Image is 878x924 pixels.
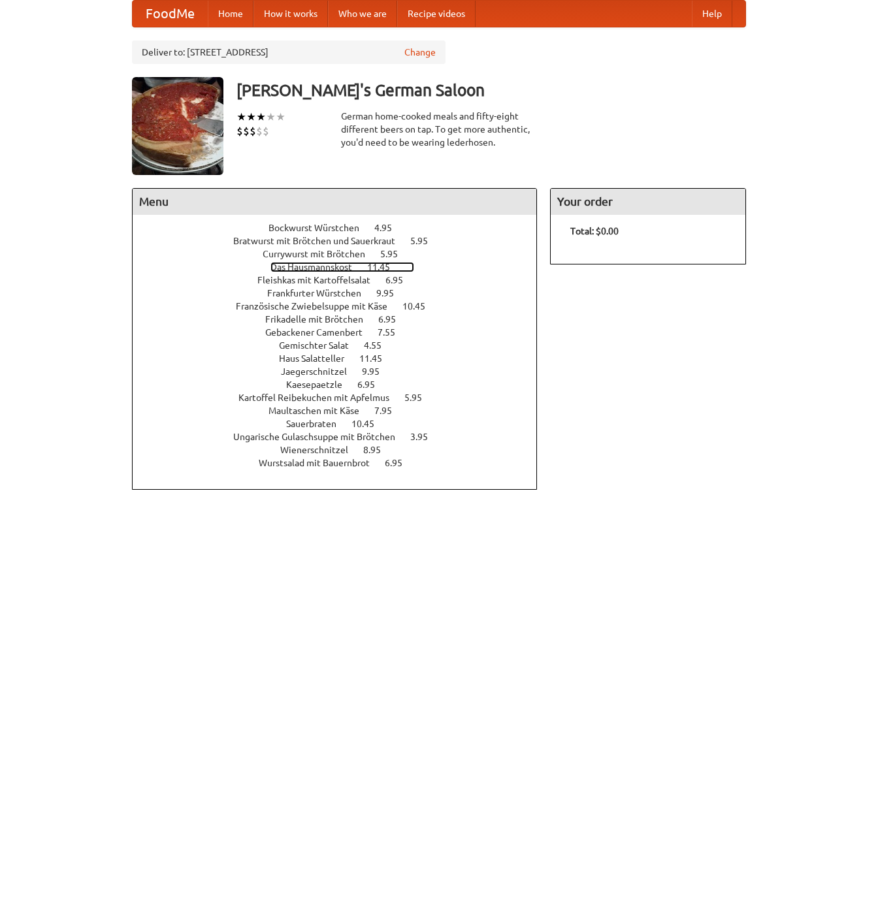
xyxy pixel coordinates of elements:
span: 11.45 [367,262,403,272]
span: Maultaschen mit Käse [268,406,372,416]
img: angular.jpg [132,77,223,175]
span: 6.95 [378,314,409,325]
a: Ungarische Gulaschsuppe mit Brötchen 3.95 [233,432,452,442]
a: Maultaschen mit Käse 7.95 [268,406,416,416]
span: 5.95 [410,236,441,246]
a: Wurstsalad mit Bauernbrot 6.95 [259,458,427,468]
span: 9.95 [362,366,393,377]
b: Total: $0.00 [570,226,619,236]
span: 4.95 [374,223,405,233]
span: Kaesepaetzle [286,379,355,390]
a: Sauerbraten 10.45 [286,419,398,429]
a: Help [692,1,732,27]
a: Home [208,1,253,27]
span: 8.95 [363,445,394,455]
span: Frikadelle mit Brötchen [265,314,376,325]
a: Gebackener Camenbert 7.55 [265,327,419,338]
li: $ [243,124,250,138]
span: 6.95 [357,379,388,390]
a: Bockwurst Würstchen 4.95 [268,223,416,233]
span: 7.95 [374,406,405,416]
span: 6.95 [385,275,416,285]
span: Jaegerschnitzel [281,366,360,377]
a: Kartoffel Reibekuchen mit Apfelmus 5.95 [238,392,446,403]
h4: Your order [551,189,745,215]
span: Gemischter Salat [279,340,362,351]
div: German home-cooked meals and fifty-eight different beers on tap. To get more authentic, you'd nee... [341,110,537,149]
a: Französische Zwiebelsuppe mit Käse 10.45 [236,301,449,311]
span: 7.55 [378,327,408,338]
span: Currywurst mit Brötchen [263,249,378,259]
h4: Menu [133,189,536,215]
h3: [PERSON_NAME]'s German Saloon [236,77,746,103]
span: 11.45 [359,353,395,364]
span: 6.95 [385,458,415,468]
div: Deliver to: [STREET_ADDRESS] [132,40,446,64]
a: FoodMe [133,1,208,27]
li: ★ [246,110,256,124]
a: Jaegerschnitzel 9.95 [281,366,404,377]
li: ★ [256,110,266,124]
span: 5.95 [380,249,411,259]
span: 9.95 [376,288,407,298]
li: $ [250,124,256,138]
a: How it works [253,1,328,27]
a: Who we are [328,1,397,27]
span: Bockwurst Würstchen [268,223,372,233]
li: $ [256,124,263,138]
span: Frankfurter Würstchen [267,288,374,298]
span: 4.55 [364,340,395,351]
span: Gebackener Camenbert [265,327,376,338]
span: Wienerschnitzel [280,445,361,455]
span: Fleishkas mit Kartoffelsalat [257,275,383,285]
a: Currywurst mit Brötchen 5.95 [263,249,422,259]
a: Recipe videos [397,1,476,27]
span: Wurstsalad mit Bauernbrot [259,458,383,468]
span: 10.45 [351,419,387,429]
a: Bratwurst mit Brötchen und Sauerkraut 5.95 [233,236,452,246]
span: Ungarische Gulaschsuppe mit Brötchen [233,432,408,442]
span: Bratwurst mit Brötchen und Sauerkraut [233,236,408,246]
a: Wienerschnitzel 8.95 [280,445,405,455]
a: Kaesepaetzle 6.95 [286,379,399,390]
li: $ [236,124,243,138]
li: ★ [276,110,285,124]
a: Haus Salatteller 11.45 [279,353,406,364]
span: Sauerbraten [286,419,350,429]
li: ★ [236,110,246,124]
a: Frikadelle mit Brötchen 6.95 [265,314,420,325]
span: Kartoffel Reibekuchen mit Apfelmus [238,392,402,403]
a: Gemischter Salat 4.55 [279,340,406,351]
a: Das Hausmannskost 11.45 [270,262,414,272]
li: $ [263,124,269,138]
li: ★ [266,110,276,124]
a: Fleishkas mit Kartoffelsalat 6.95 [257,275,427,285]
span: Das Hausmannskost [270,262,365,272]
a: Change [404,46,436,59]
span: 5.95 [404,392,435,403]
span: 3.95 [410,432,441,442]
span: Französische Zwiebelsuppe mit Käse [236,301,400,311]
span: Haus Salatteller [279,353,357,364]
a: Frankfurter Würstchen 9.95 [267,288,418,298]
span: 10.45 [402,301,438,311]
